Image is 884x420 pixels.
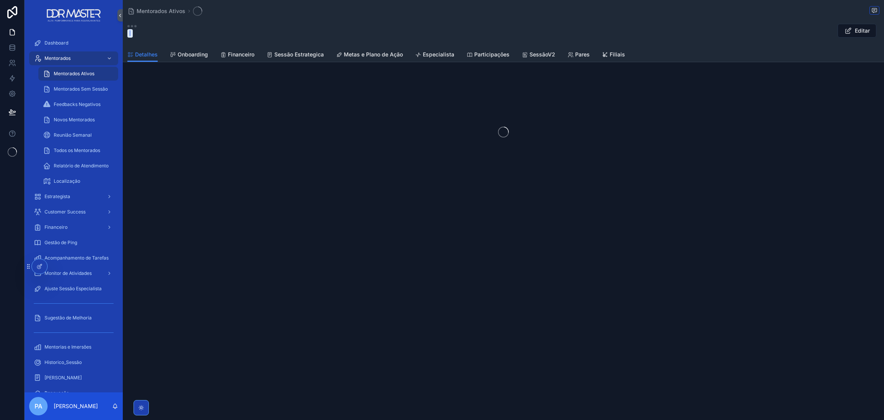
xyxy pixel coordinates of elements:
[54,147,100,154] span: Todos os Mentorados
[29,251,118,265] a: Acompanhamento de Tarefas
[38,174,118,188] a: Localização
[25,31,123,392] div: scrollable content
[127,48,158,62] a: Detalhes
[344,51,403,58] span: Metas e Plano de Ação
[567,48,590,63] a: Pares
[602,48,625,63] a: Filiais
[45,255,109,261] span: Acompanhamento de Tarefas
[135,51,158,58] span: Detalhes
[529,51,555,58] span: SessãoV2
[415,48,454,63] a: Especialista
[127,29,133,38] code: |
[29,220,118,234] a: Financeiro
[178,51,208,58] span: Onboarding
[54,178,80,184] span: Localização
[137,7,185,15] span: Mentorados Ativos
[267,48,324,63] a: Sessão Estrategica
[38,128,118,142] a: Reunião Semanal
[45,224,68,230] span: Financeiro
[336,48,403,63] a: Metas e Plano de Ação
[45,286,102,292] span: Ajuste Sessão Especialista
[29,236,118,250] a: Gestão de Ping
[170,48,208,63] a: Onboarding
[38,67,118,81] a: Mentorados Ativos
[45,315,92,321] span: Sugestão de Melhoria
[38,144,118,157] a: Todos os Mentorados
[35,402,42,411] span: PA
[855,27,870,35] span: Editar
[610,51,625,58] span: Filiais
[54,132,92,138] span: Reunião Semanal
[838,24,876,38] button: Editar
[522,48,555,63] a: SessãoV2
[54,163,109,169] span: Relatório de Atendimento
[45,240,77,246] span: Gestão de Ping
[29,190,118,203] a: Estrategista
[29,340,118,354] a: Mentorias e Imersões
[29,311,118,325] a: Sugestão de Melhoria
[45,375,82,381] span: [PERSON_NAME]
[54,117,95,123] span: Novos Mentorados
[467,48,510,63] a: Participações
[45,390,69,396] span: Renovação
[29,371,118,385] a: [PERSON_NAME]
[29,51,118,65] a: Mentorados
[45,270,92,276] span: Monitor de Atividades
[45,344,91,350] span: Mentorias e Imersões
[54,101,101,107] span: Feedbacks Negativos
[38,98,118,111] a: Feedbacks Negativos
[29,36,118,50] a: Dashboard
[423,51,454,58] span: Especialista
[228,51,254,58] span: Financeiro
[38,159,118,173] a: Relatório de Atendimento
[54,71,94,77] span: Mentorados Ativos
[45,40,68,46] span: Dashboard
[274,51,324,58] span: Sessão Estrategica
[474,51,510,58] span: Participações
[220,48,254,63] a: Financeiro
[45,193,70,200] span: Estrategista
[29,356,118,369] a: Historico_Sessão
[29,282,118,296] a: Ajuste Sessão Especialista
[45,359,82,365] span: Historico_Sessão
[29,266,118,280] a: Monitor de Atividades
[38,82,118,96] a: Mentorados Sem Sessão
[575,51,590,58] span: Pares
[38,113,118,127] a: Novos Mentorados
[127,7,185,15] a: Mentorados Ativos
[29,386,118,400] a: Renovação
[47,9,100,21] img: App logo
[45,55,71,61] span: Mentorados
[29,205,118,219] a: Customer Success
[54,86,108,92] span: Mentorados Sem Sessão
[45,209,86,215] span: Customer Success
[54,402,98,410] p: [PERSON_NAME]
